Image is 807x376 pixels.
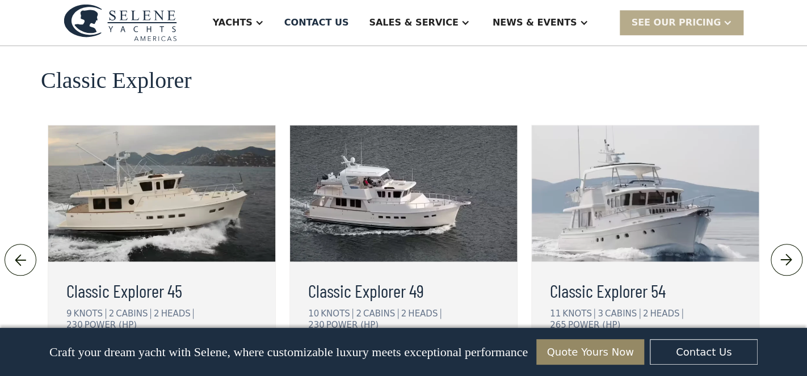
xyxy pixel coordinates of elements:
[11,251,30,269] img: icon
[532,125,759,261] img: long range motor yachts
[631,16,721,29] div: SEE Our Pricing
[620,10,743,35] div: SEE Our Pricing
[284,16,349,29] div: Contact US
[64,4,177,41] img: logo
[109,309,115,319] div: 2
[401,309,407,319] div: 2
[562,309,595,319] div: KNOTS
[66,320,83,330] div: 230
[356,309,362,319] div: 2
[48,125,275,261] img: long range motor yachts
[605,309,640,319] div: CABINS
[116,309,151,319] div: CABINS
[290,125,517,261] img: long range motor yachts
[550,309,561,319] div: 11
[650,309,683,319] div: HEADS
[408,309,441,319] div: HEADS
[308,277,499,304] a: Classic Explorer 49
[777,251,796,269] img: icon
[369,16,458,29] div: Sales & Service
[74,309,106,319] div: KNOTS
[85,320,137,330] div: POWER (HP)
[66,309,72,319] div: 9
[308,320,325,330] div: 230
[154,309,159,319] div: 2
[536,339,644,365] a: Quote Yours Now
[66,277,257,304] a: Classic Explorer 45
[213,16,253,29] div: Yachts
[363,309,398,319] div: CABINS
[568,320,620,330] div: POWER (HP)
[493,16,577,29] div: News & EVENTS
[598,309,603,319] div: 3
[41,68,192,93] h2: Classic Explorer
[550,277,741,304] a: Classic Explorer 54
[550,320,566,330] div: 265
[49,345,528,360] p: Craft your dream yacht with Selene, where customizable luxury meets exceptional performance
[650,339,758,365] a: Contact Us
[643,309,649,319] div: 2
[321,309,353,319] div: KNOTS
[161,309,194,319] div: HEADS
[326,320,379,330] div: POWER (HP)
[308,309,319,319] div: 10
